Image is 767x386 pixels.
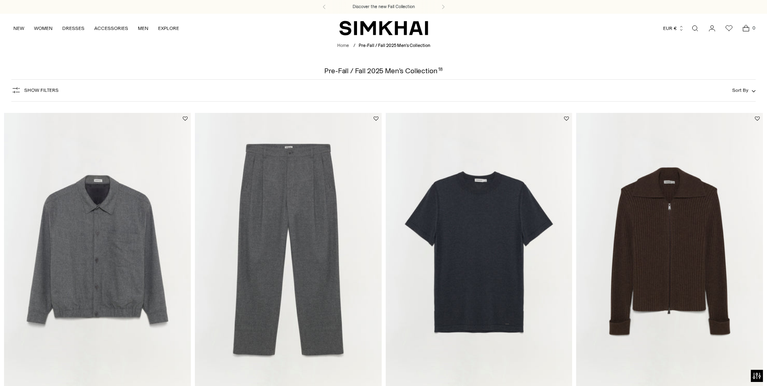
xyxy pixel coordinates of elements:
[94,19,128,37] a: ACCESSORIES
[374,116,378,121] button: Add to Wishlist
[337,43,349,48] a: Home
[324,67,442,74] h1: Pre-Fall / Fall 2025 Men's Collection
[359,43,430,48] span: Pre-Fall / Fall 2025 Men's Collection
[62,19,85,37] a: DRESSES
[755,116,760,121] button: Add to Wishlist
[24,87,59,93] span: Show Filters
[750,24,757,32] span: 0
[704,20,720,36] a: Go to the account page
[353,4,415,10] a: Discover the new Fall Collection
[721,20,737,36] a: Wishlist
[13,19,24,37] a: NEW
[138,19,148,37] a: MEN
[353,42,355,49] div: /
[339,20,428,36] a: SIMKHAI
[687,20,703,36] a: Open search modal
[438,67,443,74] div: 18
[732,86,756,95] button: Sort By
[34,19,53,37] a: WOMEN
[183,116,188,121] button: Add to Wishlist
[158,19,179,37] a: EXPLORE
[738,20,754,36] a: Open cart modal
[564,116,569,121] button: Add to Wishlist
[732,87,748,93] span: Sort By
[11,84,59,97] button: Show Filters
[337,42,430,49] nav: breadcrumbs
[663,19,684,37] button: EUR €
